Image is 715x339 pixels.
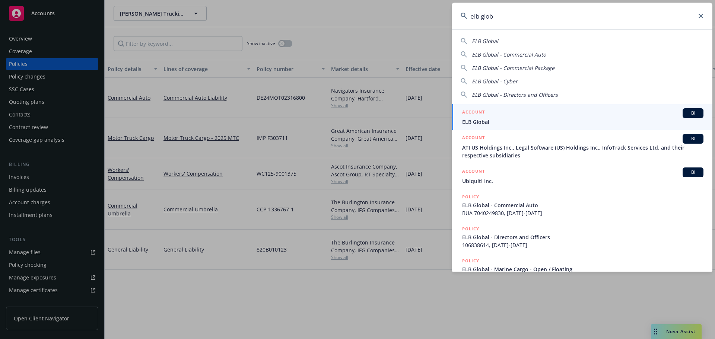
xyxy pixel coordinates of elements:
[472,64,554,71] span: ELB Global - Commercial Package
[462,201,703,209] span: ELB Global - Commercial Auto
[472,78,518,85] span: ELB Global - Cyber
[452,163,712,189] a: ACCOUNTBIUbiquiti Inc.
[462,193,479,201] h5: POLICY
[452,130,712,163] a: ACCOUNTBIATI US Holdings Inc., Legal Software (US) Holdings Inc., InfoTrack Services Ltd. and the...
[462,209,703,217] span: BUA 7040249830, [DATE]-[DATE]
[686,135,700,142] span: BI
[462,177,703,185] span: Ubiquiti Inc.
[462,225,479,233] h5: POLICY
[452,221,712,253] a: POLICYELB Global - Directors and Officers106838614, [DATE]-[DATE]
[462,265,703,273] span: ELB Global - Marine Cargo - Open / Floating
[472,51,546,58] span: ELB Global - Commercial Auto
[452,104,712,130] a: ACCOUNTBIELB Global
[686,169,700,176] span: BI
[462,134,485,143] h5: ACCOUNT
[462,233,703,241] span: ELB Global - Directors and Officers
[472,38,498,45] span: ELB Global
[462,118,703,126] span: ELB Global
[472,91,558,98] span: ELB Global - Directors and Officers
[462,144,703,159] span: ATI US Holdings Inc., Legal Software (US) Holdings Inc., InfoTrack Services Ltd. and their respec...
[452,189,712,221] a: POLICYELB Global - Commercial AutoBUA 7040249830, [DATE]-[DATE]
[462,257,479,265] h5: POLICY
[452,253,712,285] a: POLICYELB Global - Marine Cargo - Open / Floating
[462,108,485,117] h5: ACCOUNT
[462,241,703,249] span: 106838614, [DATE]-[DATE]
[462,167,485,176] h5: ACCOUNT
[452,3,712,29] input: Search...
[686,110,700,116] span: BI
